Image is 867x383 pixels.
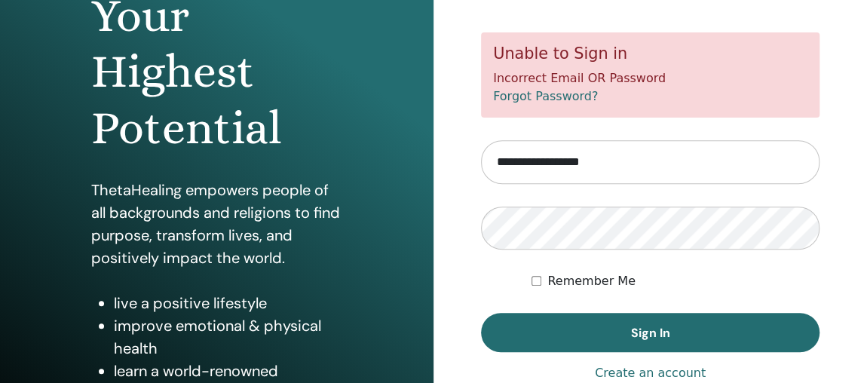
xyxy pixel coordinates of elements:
[114,314,342,360] li: improve emotional & physical health
[631,325,670,341] span: Sign In
[481,32,820,118] div: Incorrect Email OR Password
[114,292,342,314] li: live a positive lifestyle
[493,44,807,63] h5: Unable to Sign in
[532,272,820,290] div: Keep me authenticated indefinitely or until I manually logout
[481,313,820,352] button: Sign In
[547,272,636,290] label: Remember Me
[493,89,598,103] a: Forgot Password?
[91,179,342,269] p: ThetaHealing empowers people of all backgrounds and religions to find purpose, transform lives, a...
[595,364,706,382] a: Create an account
